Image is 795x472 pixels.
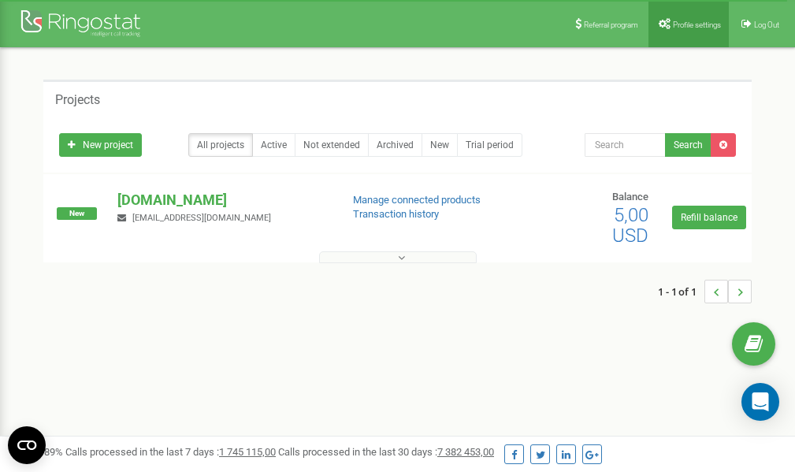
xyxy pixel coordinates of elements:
div: Open Intercom Messenger [741,383,779,421]
a: New project [59,133,142,157]
h5: Projects [55,93,100,107]
a: Trial period [457,133,522,157]
a: New [422,133,458,157]
input: Search [585,133,666,157]
a: All projects [188,133,253,157]
span: Log Out [754,20,779,29]
p: [DOMAIN_NAME] [117,190,327,210]
span: 5,00 USD [612,204,648,247]
button: Search [665,133,711,157]
span: New [57,207,97,220]
nav: ... [658,264,752,319]
a: Manage connected products [353,194,481,206]
a: Not extended [295,133,369,157]
span: Profile settings [673,20,721,29]
span: Referral program [584,20,638,29]
a: Refill balance [672,206,746,229]
span: Calls processed in the last 30 days : [278,446,494,458]
span: 1 - 1 of 1 [658,280,704,303]
u: 7 382 453,00 [437,446,494,458]
span: Calls processed in the last 7 days : [65,446,276,458]
button: Open CMP widget [8,426,46,464]
a: Active [252,133,295,157]
span: [EMAIL_ADDRESS][DOMAIN_NAME] [132,213,271,223]
span: Balance [612,191,648,203]
a: Archived [368,133,422,157]
a: Transaction history [353,208,439,220]
u: 1 745 115,00 [219,446,276,458]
